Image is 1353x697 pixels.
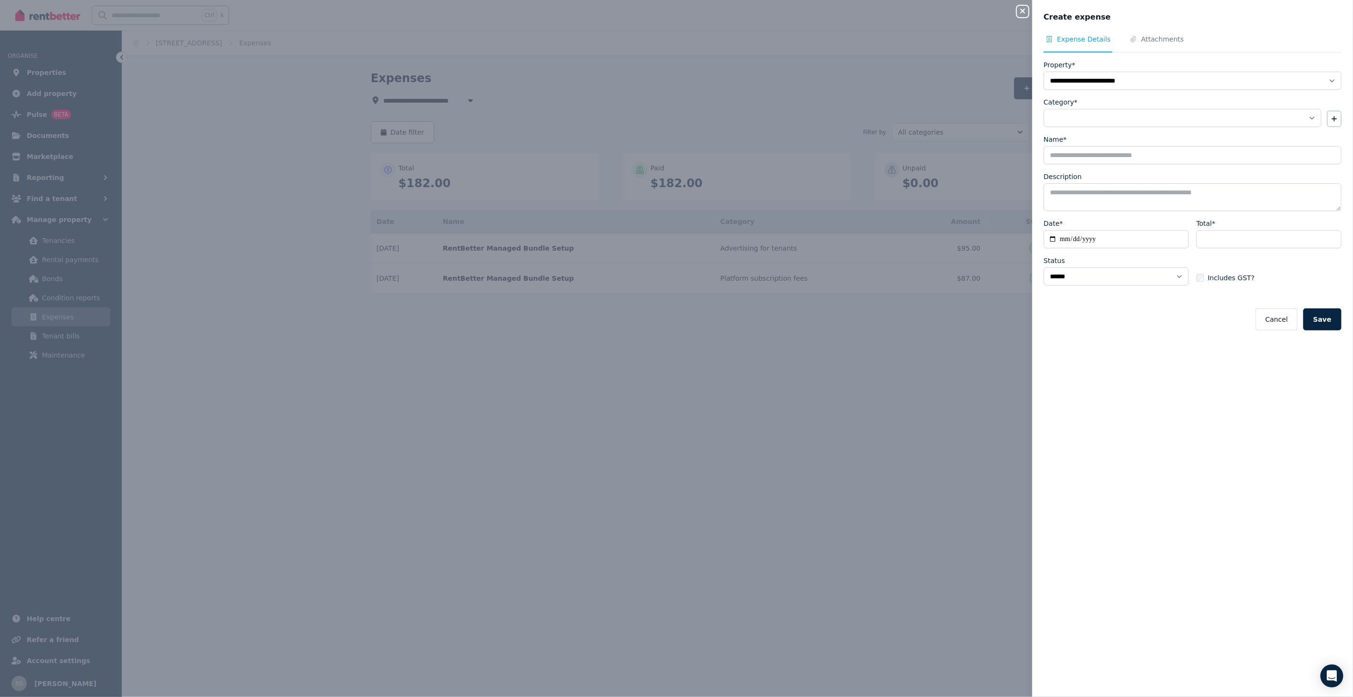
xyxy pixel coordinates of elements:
button: Cancel [1256,308,1297,330]
label: Total* [1196,219,1216,228]
nav: Tabs [1044,34,1342,53]
input: Includes GST? [1196,274,1204,282]
span: Create expense [1044,11,1111,23]
span: Includes GST? [1208,273,1255,283]
button: Save [1303,308,1342,330]
label: Status [1044,256,1065,265]
label: Description [1044,172,1082,181]
span: Attachments [1141,34,1184,44]
span: Expense Details [1057,34,1111,44]
div: Open Intercom Messenger [1321,665,1343,687]
label: Property* [1044,60,1075,70]
label: Category* [1044,97,1078,107]
label: Name* [1044,135,1067,144]
label: Date* [1044,219,1063,228]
